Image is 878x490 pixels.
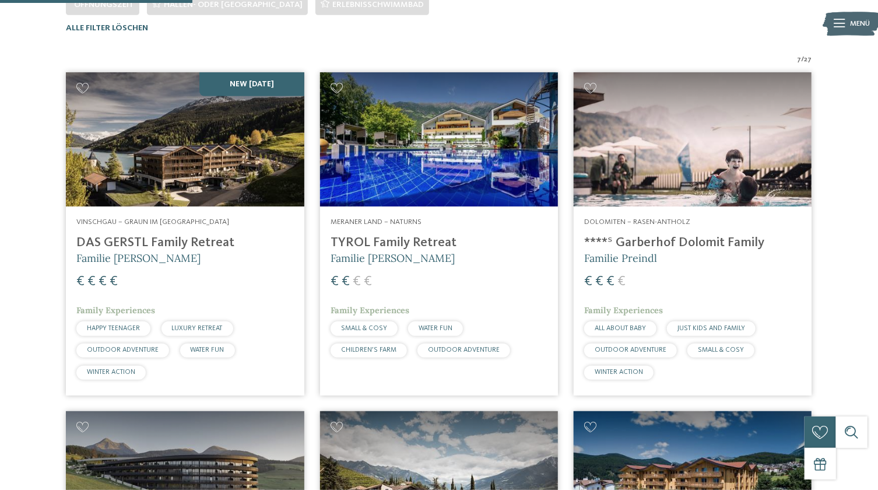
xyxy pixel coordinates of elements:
span: Öffnungszeit [74,1,134,9]
span: OUTDOOR ADVENTURE [595,346,666,353]
span: Erlebnisschwimmbad [332,1,424,9]
span: € [342,275,350,289]
span: Vinschgau – Graun im [GEOGRAPHIC_DATA] [76,218,229,226]
span: OUTDOOR ADVENTURE [428,346,500,353]
span: Family Experiences [584,305,663,316]
span: 27 [805,54,812,65]
span: Family Experiences [331,305,409,316]
h4: ****ˢ Garberhof Dolomit Family [584,235,801,251]
span: Dolomiten – Rasen-Antholz [584,218,690,226]
img: Familienhotels gesucht? Hier findet ihr die besten! [66,72,304,206]
span: € [353,275,361,289]
span: Familie Preindl [584,251,657,265]
span: CHILDREN’S FARM [341,346,396,353]
span: HAPPY TEENAGER [87,325,140,332]
span: 7 [798,54,802,65]
span: ALL ABOUT BABY [595,325,646,332]
span: € [595,275,603,289]
span: Familie [PERSON_NAME] [76,251,201,265]
img: Familien Wellness Residence Tyrol **** [320,72,558,206]
h4: TYROL Family Retreat [331,235,547,251]
span: / [802,54,805,65]
span: Hallen- oder [GEOGRAPHIC_DATA] [164,1,303,9]
span: € [99,275,107,289]
span: € [331,275,339,289]
span: Meraner Land – Naturns [331,218,422,226]
a: Familienhotels gesucht? Hier findet ihr die besten! Meraner Land – Naturns TYROL Family Retreat F... [320,72,558,395]
span: WATER FUN [191,346,224,353]
span: Alle Filter löschen [66,24,148,32]
span: SMALL & COSY [698,346,744,353]
span: Family Experiences [76,305,155,316]
a: Familienhotels gesucht? Hier findet ihr die besten! Dolomiten – Rasen-Antholz ****ˢ Garberhof Dol... [574,72,812,395]
span: € [87,275,96,289]
span: SMALL & COSY [341,325,387,332]
span: WATER FUN [419,325,452,332]
span: € [606,275,614,289]
img: Familienhotels gesucht? Hier findet ihr die besten! [574,72,812,206]
span: € [584,275,592,289]
span: Familie [PERSON_NAME] [331,251,455,265]
span: OUTDOOR ADVENTURE [87,346,159,353]
span: WINTER ACTION [87,369,135,376]
a: Familienhotels gesucht? Hier findet ihr die besten! NEW [DATE] Vinschgau – Graun im [GEOGRAPHIC_D... [66,72,304,395]
span: € [110,275,118,289]
span: WINTER ACTION [595,369,643,376]
span: JUST KIDS AND FAMILY [677,325,745,332]
span: € [76,275,85,289]
span: € [617,275,626,289]
h4: DAS GERSTL Family Retreat [76,235,293,251]
span: € [364,275,372,289]
span: LUXURY RETREAT [172,325,223,332]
